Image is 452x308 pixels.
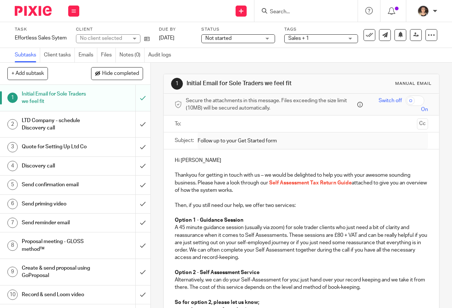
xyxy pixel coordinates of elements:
[15,27,67,32] label: Task
[186,97,355,112] span: Secure the attachments in this message. Files exceeding the size limit (10MB) will be secured aut...
[135,85,150,111] div: Mark as to do
[175,224,428,261] p: A 45 minute guidance session (usually via zoom) for sole trader clients who just need a bit of cl...
[144,36,150,42] i: Open client page
[135,138,150,156] div: Mark as done
[269,180,352,186] span: Self Assessment Tax Return Guide
[15,6,52,16] img: Pixie
[80,35,128,42] div: No client selected
[22,198,93,210] h1: Send priming video
[7,161,18,171] div: 4
[417,118,428,129] button: Cc
[7,180,18,190] div: 5
[135,232,150,259] div: Mark as done
[201,27,275,32] label: Status
[135,111,150,138] div: Mark as done
[135,259,150,285] div: Mark as done
[175,270,260,275] strong: Option 2 - Self Assessment Service
[119,48,145,62] a: Notes (0)
[159,27,192,32] label: Due by
[175,276,428,291] p: Alternatively, we can do your Self-Assessment for you; just hand over your record keeping and we ...
[7,218,18,228] div: 7
[135,214,150,232] div: Mark as done
[269,9,335,15] input: Search
[148,48,175,62] a: Audit logs
[15,34,67,42] div: Effortless Sales Sytem
[135,195,150,213] div: Mark as done
[91,67,143,80] button: Hide completed
[22,115,93,134] h1: LTD Company - schedule Discovery call
[175,172,428,194] p: Thankyou for getting in touch with us – we would be delighted to help you with your awesome sound...
[22,160,93,172] h1: Discovery call
[7,267,18,277] div: 9
[175,157,428,164] p: Hi [PERSON_NAME]
[7,67,48,80] button: + Add subtask
[187,80,317,87] h1: Initial Email for Sole Traders we feel fit
[410,29,422,41] a: Reassign task
[175,137,194,144] label: Subject:
[7,199,18,209] div: 6
[394,29,406,41] button: Snooze task
[7,290,18,300] div: 10
[7,240,18,251] div: 8
[284,27,358,32] label: Tags
[22,236,93,255] h1: Proposal meeting - GLOSS method™
[175,202,428,209] p: Then, if you still need our help, we offer two services:
[357,102,363,107] i: Files are stored in Pixie and a secure link is sent to the message recipient.
[175,300,259,305] strong: So for option 2, please let us know;
[22,263,93,281] h1: Create & send proposal using GoProposal
[288,36,309,41] span: Sales + 1
[7,93,18,103] div: 1
[175,218,243,223] strong: Option 1 - Guidance Session
[22,141,93,152] h1: Quote for Setting Up Ltd Co
[22,289,93,300] h1: Record & send Loom video
[205,36,232,41] span: Not started
[171,78,183,90] div: 1
[22,89,93,107] h1: Initial Email for Sole Traders we feel fit
[379,29,391,41] a: Send new email to Dorian Leigh Russell
[395,81,432,87] div: Manual email
[159,35,174,41] span: [DATE]
[22,217,93,228] h1: Send reminder email
[7,142,18,152] div: 3
[79,48,97,62] a: Emails
[417,5,429,17] img: 324535E6-56EA-408B-A48B-13C02EA99B5D.jpeg
[102,71,139,77] span: Hide completed
[135,285,150,304] div: Mark as done
[175,120,183,128] label: To:
[76,27,150,32] label: Client
[7,119,18,129] div: 2
[135,176,150,194] div: Mark as done
[135,157,150,175] div: Mark as done
[15,48,40,62] a: Subtasks
[101,48,116,62] a: Files
[379,97,402,104] span: Switch off
[421,106,428,113] span: On
[22,179,93,190] h1: Send confirmation email
[44,48,75,62] a: Client tasks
